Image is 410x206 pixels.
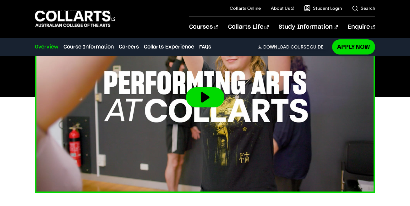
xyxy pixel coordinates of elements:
a: Enquire [348,17,375,37]
a: FAQs [199,43,211,51]
a: Search [352,5,375,11]
a: About Us [271,5,294,11]
a: Course Information [63,43,114,51]
a: DownloadCourse Guide [258,44,328,50]
span: Download [263,44,289,50]
a: Collarts Online [230,5,261,11]
a: Collarts Experience [144,43,194,51]
a: Collarts Life [228,17,269,37]
a: Study Information [279,17,338,37]
a: Courses [189,17,218,37]
a: Careers [119,43,139,51]
a: Overview [35,43,58,51]
a: Apply Now [332,39,375,54]
a: Student Login [304,5,342,11]
div: Go to homepage [35,10,115,28]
